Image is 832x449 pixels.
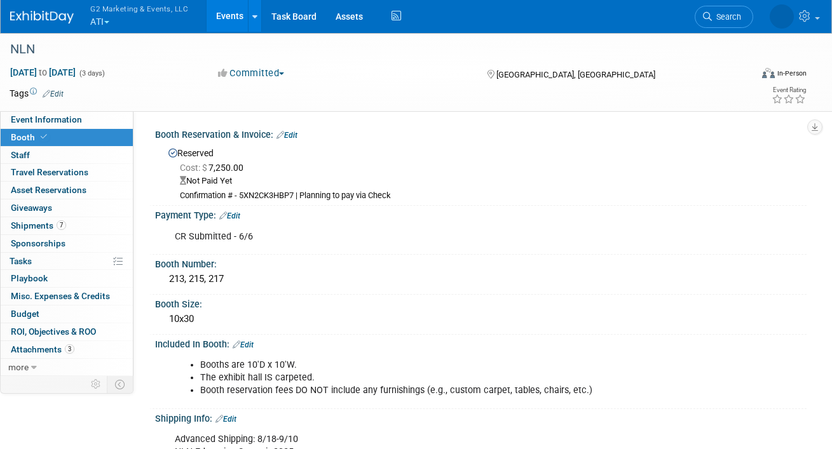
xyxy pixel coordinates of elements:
span: Cost: $ [180,163,208,173]
span: Shipments [11,220,66,231]
div: Not Paid Yet [180,175,797,187]
li: Booth reservation fees DO NOT include any furnishings (e.g., custom carpet, tables, chairs, etc.) [200,384,671,397]
a: Asset Reservations [1,182,133,199]
span: Giveaways [11,203,52,213]
a: Edit [276,131,297,140]
span: Tasks [10,256,32,266]
span: (3 days) [78,69,105,77]
span: Booth [11,132,50,142]
span: [DATE] [DATE] [10,67,76,78]
a: Staff [1,147,133,164]
span: more [8,362,29,372]
div: Reserved [165,144,797,201]
div: Event Rating [772,87,806,93]
div: Booth Number: [155,255,807,271]
div: 10x30 [165,309,797,329]
span: Budget [11,309,39,319]
div: Event Format [690,66,807,85]
a: Edit [233,340,254,349]
a: Attachments3 [1,341,133,358]
span: Asset Reservations [11,185,86,195]
div: In-Person [777,69,807,78]
a: Edit [219,211,240,220]
div: Confirmation # - 5XN2CK3HBP7 | Planning to pay via Check [180,191,797,201]
a: Edit [215,415,236,424]
li: Booths are 10'D x 10'W. [200,359,671,372]
img: Nora McQuillan [770,4,794,29]
span: Event Information [11,114,82,124]
a: Playbook [1,270,133,287]
i: Booth reservation complete [41,133,47,140]
div: Included In Booth: [155,335,807,351]
a: Booth [1,129,133,146]
td: Personalize Event Tab Strip [85,376,107,392]
img: Format-Inperson.png [762,68,775,78]
span: [GEOGRAPHIC_DATA], [GEOGRAPHIC_DATA] [496,70,655,79]
span: 7 [57,220,66,230]
span: 3 [65,344,74,354]
span: Sponsorships [11,238,65,248]
td: Tags [10,87,64,100]
span: G2 Marketing & Events, LLC [90,2,188,15]
span: Search [712,12,741,22]
div: NLN [6,38,739,61]
span: Misc. Expenses & Credits [11,291,110,301]
span: to [37,67,49,77]
a: Budget [1,305,133,323]
div: 213, 215, 217 [165,269,797,289]
img: ExhibitDay [10,11,74,23]
button: Committed [214,67,289,80]
div: Shipping Info: [155,409,807,426]
div: Payment Type: [155,206,807,222]
div: CR Submitted - 6/6 [166,224,679,250]
li: The exhibit hall IS carpeted. [200,372,671,384]
span: Attachments [11,344,74,354]
a: Misc. Expenses & Credits [1,288,133,305]
span: 7,250.00 [180,163,249,173]
a: Giveaways [1,199,133,217]
td: Toggle Event Tabs [107,376,133,392]
a: Tasks [1,253,133,270]
div: Booth Size: [155,295,807,311]
span: Staff [11,150,30,160]
a: Event Information [1,111,133,128]
a: more [1,359,133,376]
span: Travel Reservations [11,167,88,177]
span: ROI, Objectives & ROO [11,326,96,337]
a: Edit [43,90,64,98]
a: ROI, Objectives & ROO [1,323,133,340]
a: Sponsorships [1,235,133,252]
div: Booth Reservation & Invoice: [155,125,807,142]
span: Playbook [11,273,48,283]
a: Travel Reservations [1,164,133,181]
a: Search [695,6,753,28]
a: Shipments7 [1,217,133,234]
